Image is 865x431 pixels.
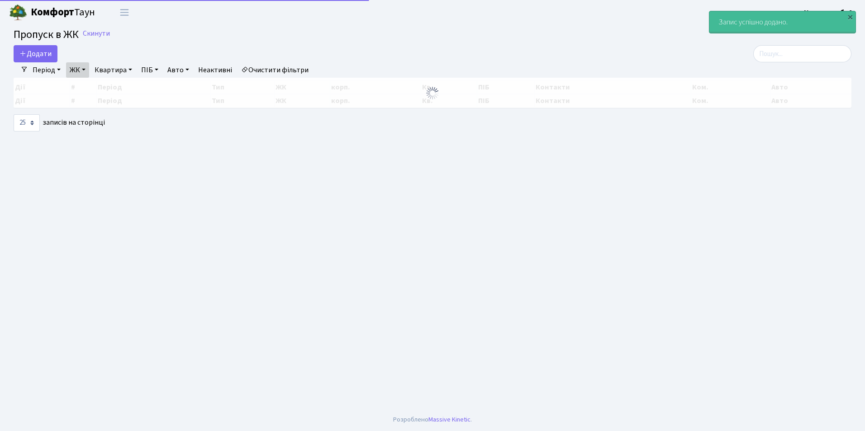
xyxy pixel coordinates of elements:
[31,5,74,19] b: Комфорт
[9,4,27,22] img: logo.png
[753,45,851,62] input: Пошук...
[91,62,136,78] a: Квартира
[31,5,95,20] span: Таун
[425,86,440,100] img: Обробка...
[14,27,79,42] span: Пропуск в ЖК
[66,62,89,78] a: ЖК
[29,62,64,78] a: Період
[393,415,472,425] div: Розроблено .
[804,8,854,18] b: Консьєрж б. 4.
[14,114,40,131] select: записів на сторінці
[195,62,236,78] a: Неактивні
[164,62,193,78] a: Авто
[19,49,52,59] span: Додати
[138,62,162,78] a: ПІБ
[113,5,136,20] button: Переключити навігацію
[709,11,855,33] div: Запис успішно додано.
[83,29,110,38] a: Скинути
[238,62,312,78] a: Очистити фільтри
[846,12,855,21] div: ×
[14,114,105,131] label: записів на сторінці
[428,415,471,424] a: Massive Kinetic
[14,45,57,62] a: Додати
[804,7,854,18] a: Консьєрж б. 4.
